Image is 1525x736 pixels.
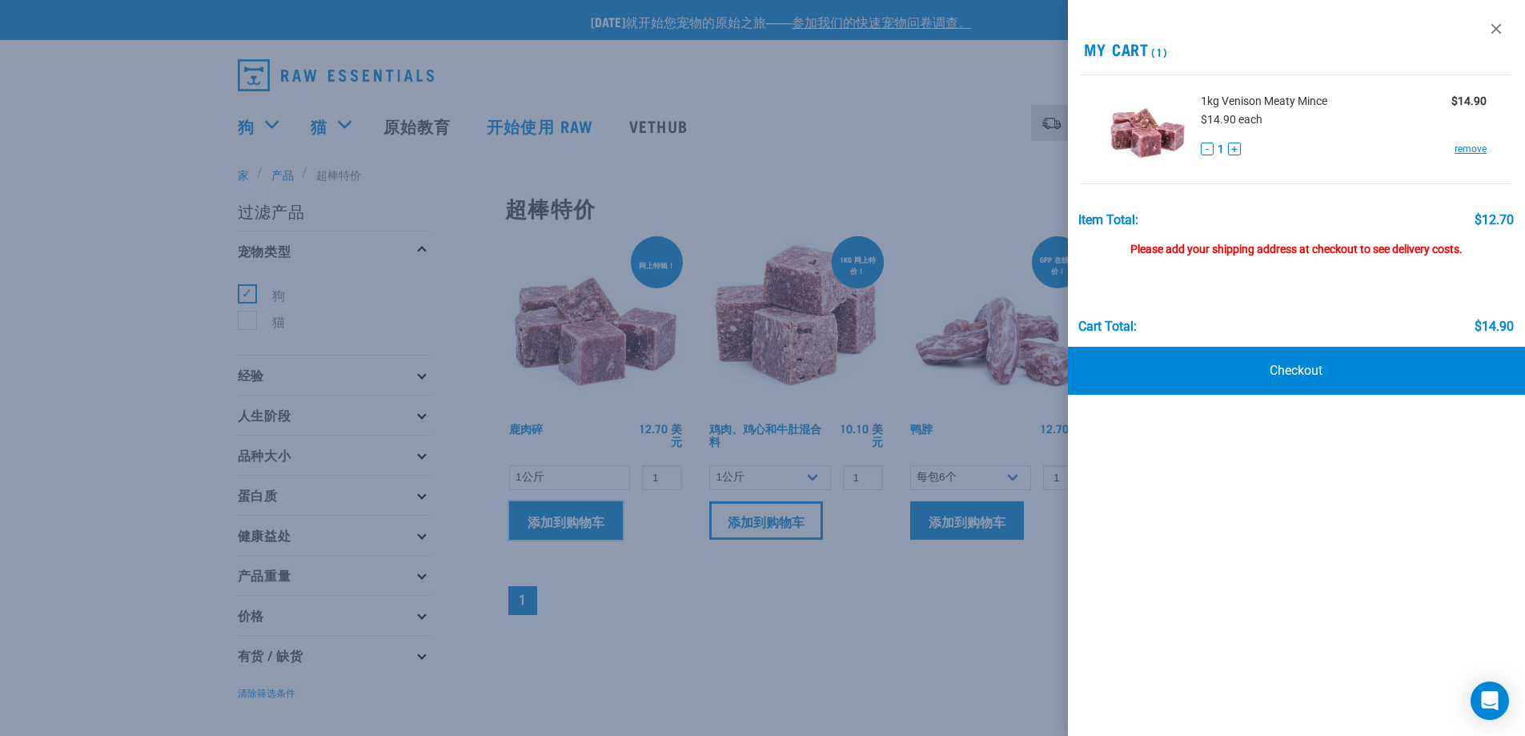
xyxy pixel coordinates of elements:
[1451,95,1487,107] strong: $14.90
[1078,227,1514,256] div: Please add your shipping address at checkout to see delivery costs.
[1471,682,1509,720] div: Open Intercom Messenger
[1078,213,1138,227] div: Item Total:
[1475,320,1514,334] div: $14.90
[1106,88,1189,171] img: Venison Meaty Mince
[1201,113,1262,126] span: $14.90 each
[1149,49,1167,54] span: (1)
[1201,143,1214,155] button: -
[1201,93,1327,110] span: 1kg Venison Meaty Mince
[1218,141,1224,158] span: 1
[1475,213,1514,227] div: $12.70
[1455,142,1487,156] a: remove
[1078,320,1137,334] div: Cart total:
[1228,143,1241,155] button: +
